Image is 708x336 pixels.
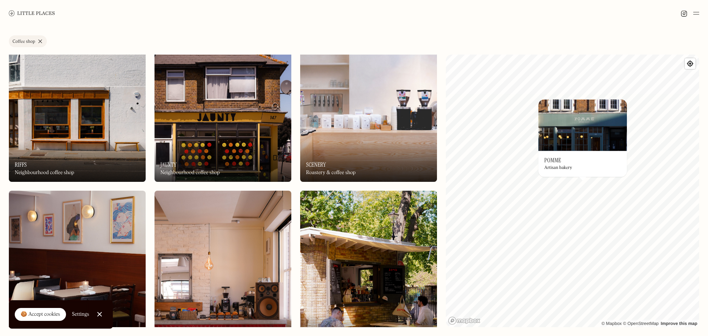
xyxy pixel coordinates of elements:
div: Neighbourhood coffee shop [160,170,220,176]
a: OpenStreetMap [623,321,659,326]
div: Settings [72,312,89,317]
img: Riffs [9,18,146,182]
img: Jaunty [155,18,291,182]
img: Scenery [300,18,437,182]
a: Close Cookie Popup [92,307,107,322]
a: Coffee shop [9,35,47,47]
a: Mapbox [601,321,622,326]
img: Pomme [538,99,627,151]
h3: Jaunty [160,161,177,168]
button: Find my location [685,58,695,69]
canvas: Map [446,55,699,327]
div: Artisan bakery [544,166,572,171]
a: RiffsRiffsRiffsNeighbourhood coffee shop [9,18,146,182]
h3: Riffs [15,161,27,168]
div: Coffee shop [13,39,35,44]
a: PommePommePommeArtisan bakery [538,99,627,177]
h3: Scenery [306,161,326,168]
div: 🍪 Accept cookies [21,311,60,318]
div: Neighbourhood coffee shop [15,170,74,176]
h3: Pomme [544,157,561,164]
a: Settings [72,306,89,323]
div: Roastery & coffee shop [306,170,355,176]
a: 🍪 Accept cookies [15,308,66,321]
a: SceneryScenerySceneryRoastery & coffee shop [300,18,437,182]
a: Improve this map [661,321,697,326]
a: JauntyJauntyJauntyNeighbourhood coffee shop [155,18,291,182]
a: Mapbox homepage [448,316,480,325]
